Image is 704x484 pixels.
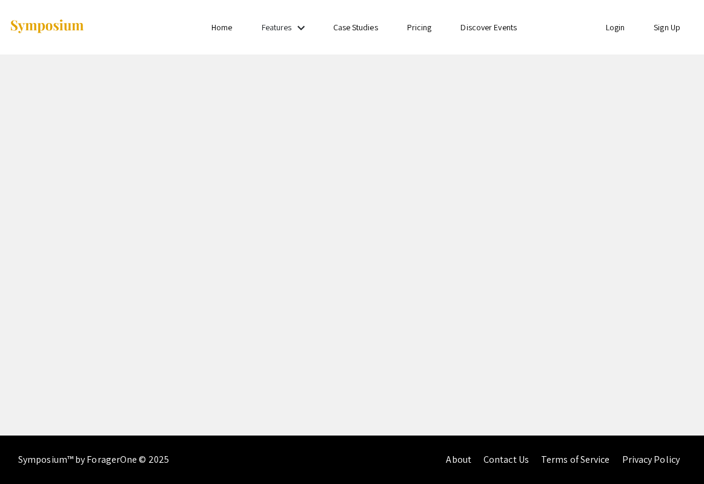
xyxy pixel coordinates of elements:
[483,453,529,466] a: Contact Us
[606,22,625,33] a: Login
[333,22,378,33] a: Case Studies
[262,22,292,33] a: Features
[18,436,169,484] div: Symposium™ by ForagerOne © 2025
[407,22,432,33] a: Pricing
[9,19,85,35] img: Symposium by ForagerOne
[446,453,471,466] a: About
[294,21,308,35] mat-icon: Expand Features list
[622,453,680,466] a: Privacy Policy
[211,22,232,33] a: Home
[654,22,680,33] a: Sign Up
[541,453,610,466] a: Terms of Service
[460,22,517,33] a: Discover Events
